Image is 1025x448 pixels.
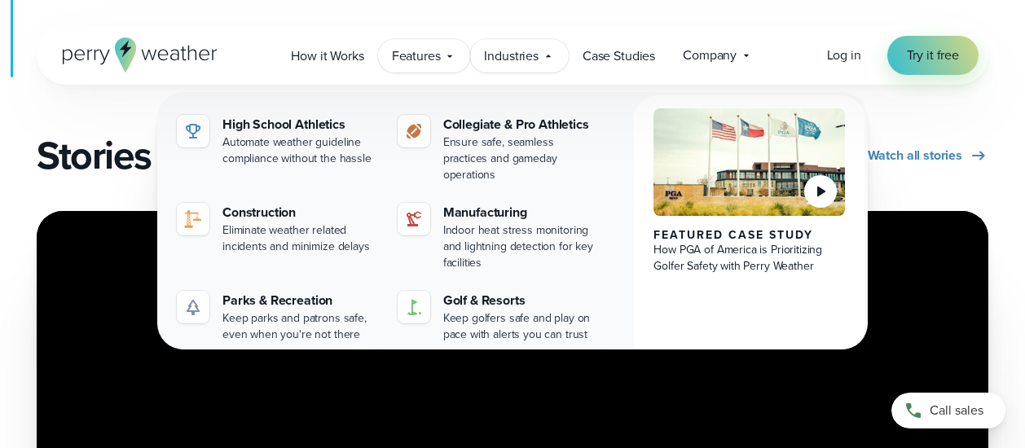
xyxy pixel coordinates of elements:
a: Call sales [891,393,1005,428]
a: Golf & Resorts Keep golfers safe and play on pace with alerts you can trust [391,284,605,349]
a: PGA of America Featured Case Study How PGA of America is Prioritizing Golfer Safety with Perry We... [634,95,864,362]
img: construction perry weather [183,209,203,229]
a: Manufacturing Indoor heat stress monitoring and lightning detection for key facilities [391,196,605,278]
span: How it Works [291,46,363,66]
img: mining-icon@2x.svg [404,209,424,229]
div: Featured Case Study [653,229,845,242]
img: proathletics-icon@2x-1.svg [404,121,424,141]
a: Log in [827,46,861,65]
div: Construction [222,203,378,222]
img: highschool-icon.svg [183,121,203,141]
div: Golf & Resorts [443,291,599,310]
div: Indoor heat stress monitoring and lightning detection for key facilities [443,222,599,271]
div: Manufacturing [443,203,599,222]
a: Collegiate & Pro Athletics Ensure safe, seamless practices and gameday operations [391,108,605,190]
a: Case Studies [569,39,669,72]
div: Parks & Recreation [222,291,378,310]
div: High School Athletics [222,115,378,134]
a: construction perry weather Construction Eliminate weather related incidents and minimize delays [170,196,385,261]
span: Company [683,46,737,65]
a: How it Works [277,39,377,72]
span: Watch all stories [868,146,962,165]
div: Eliminate weather related incidents and minimize delays [222,222,378,255]
span: Case Studies [583,46,655,66]
div: Keep parks and patrons safe, even when you're not there [222,310,378,343]
span: Try it free [907,46,959,65]
span: Call sales [930,401,983,420]
span: Industries [484,46,538,66]
div: Keep golfers safe and play on pace with alerts you can trust [443,310,599,343]
img: PGA of America [653,108,845,216]
img: golf-iconV2.svg [404,297,424,317]
div: Automate weather guideline compliance without the hassle [222,134,378,167]
div: Ensure safe, seamless practices and gameday operations [443,134,599,183]
div: Collegiate & Pro Athletics [443,115,599,134]
a: Parks & Recreation Keep parks and patrons safe, even when you're not there [170,284,385,349]
span: Features [392,46,441,66]
div: How PGA of America is Prioritizing Golfer Safety with Perry Weather [653,242,845,275]
span: Log in [827,46,861,64]
a: Try it free [887,36,979,75]
img: parks-icon-grey.svg [183,297,203,317]
a: Watch all stories [868,146,988,165]
a: High School Athletics Automate weather guideline compliance without the hassle [170,108,385,173]
h2: Stories from our customers [37,133,503,178]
